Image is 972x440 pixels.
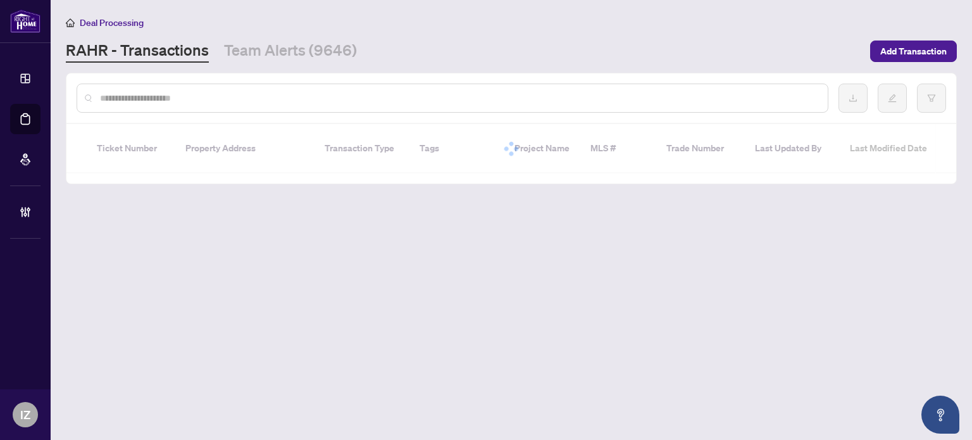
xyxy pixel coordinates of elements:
[880,41,947,61] span: Add Transaction
[80,17,144,28] span: Deal Processing
[878,84,907,113] button: edit
[917,84,946,113] button: filter
[224,40,357,63] a: Team Alerts (9646)
[20,406,30,424] span: IZ
[838,84,868,113] button: download
[66,18,75,27] span: home
[66,40,209,63] a: RAHR - Transactions
[870,41,957,62] button: Add Transaction
[921,396,959,434] button: Open asap
[10,9,40,33] img: logo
